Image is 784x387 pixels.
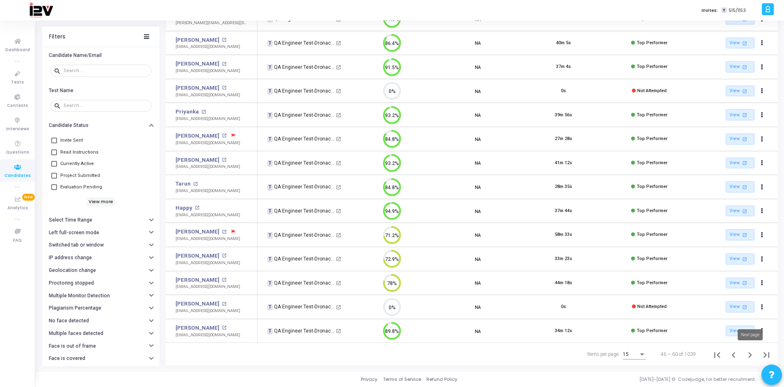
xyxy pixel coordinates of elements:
[637,112,668,118] span: Top Performer
[42,239,160,251] button: Switched tab or window
[741,88,748,95] mat-icon: open_in_new
[637,304,667,309] span: Not Attempted
[741,231,748,238] mat-icon: open_in_new
[267,136,273,143] span: T
[757,109,768,121] button: Actions
[623,352,646,358] mat-select: Items per page:
[555,208,572,215] div: 37m 44s
[741,279,748,286] mat-icon: open_in_new
[758,346,775,362] button: Last page
[555,231,572,238] div: 58m 33s
[475,207,481,215] span: NA
[726,38,754,49] a: View
[222,278,226,282] mat-icon: open_in_new
[555,136,572,143] div: 27m 28s
[175,20,249,26] div: [PERSON_NAME][EMAIL_ADDRESS][DOMAIN_NAME]
[175,116,240,122] div: [EMAIL_ADDRESS][DOMAIN_NAME]
[726,134,754,145] a: View
[175,44,240,50] div: [EMAIL_ADDRESS][DOMAIN_NAME]
[222,253,226,258] mat-icon: open_in_new
[267,159,335,167] div: QA Engineer Test-Dronacharya College of Engineering 2026
[54,102,64,109] mat-icon: search
[49,34,65,40] div: Filters
[726,206,754,217] a: View
[49,280,94,286] h6: Proctoring stopped
[6,149,29,156] span: Questions
[336,65,341,70] mat-icon: open_in_new
[49,87,73,93] h6: Test Name
[726,229,754,240] a: View
[175,188,240,194] div: [EMAIL_ADDRESS][DOMAIN_NAME]
[175,276,219,284] a: [PERSON_NAME]
[561,88,566,95] div: 0s
[175,68,240,74] div: [EMAIL_ADDRESS][DOMAIN_NAME]
[42,289,160,302] button: Multiple Monitor Detection
[757,205,768,217] button: Actions
[741,183,748,190] mat-icon: open_in_new
[726,181,754,192] a: View
[267,183,335,190] div: QA Engineer Test-Dronacharya College of Engineering 2026
[267,327,335,335] div: QA Engineer Test-Dronacharya College of Engineering 2026
[267,184,273,191] span: T
[222,158,226,162] mat-icon: open_in_new
[42,352,160,365] button: Face is covered
[60,170,100,180] span: Project Submitted
[726,86,754,97] a: View
[637,88,667,93] span: Not Attempted
[757,253,768,265] button: Actions
[175,164,240,170] div: [EMAIL_ADDRESS][DOMAIN_NAME]
[757,134,768,145] button: Actions
[637,160,668,165] span: Top Performer
[193,182,198,186] mat-icon: open_in_new
[60,147,98,157] span: Read Instructions
[42,84,160,97] button: Test Name
[42,264,160,277] button: Geolocation change
[49,255,92,261] h6: IP address change
[49,343,96,349] h6: Face is out of frame
[475,327,481,335] span: NA
[741,63,748,70] mat-icon: open_in_new
[383,376,421,383] a: Terms of Service
[637,328,668,333] span: Top Performer
[267,208,273,215] span: T
[49,330,103,337] h6: Multiple faces detected
[267,280,273,287] span: T
[637,64,668,69] span: Top Performer
[336,328,341,334] mat-icon: open_in_new
[336,88,341,94] mat-icon: open_in_new
[49,52,102,59] h6: Candidate Name/Email
[49,292,110,299] h6: Multiple Monitor Detection
[267,64,273,71] span: T
[175,132,219,140] a: [PERSON_NAME]
[267,40,273,47] span: T
[475,303,481,311] span: NA
[267,87,335,95] div: QA Engineer Test-Dronacharya College of Engineering 2026
[742,346,758,362] button: Next page
[267,111,335,119] div: QA Engineer Test-Dronacharya College of Engineering 2026
[475,111,481,119] span: NA
[336,113,341,118] mat-icon: open_in_new
[555,112,572,119] div: 39m 56s
[29,2,53,18] img: logo
[267,39,335,47] div: QA Engineer Test-Dronacharya College of Engineering 2026
[42,339,160,352] button: Face is out of frame
[267,256,273,263] span: T
[49,355,85,362] h6: Face is covered
[726,109,754,120] a: View
[42,302,160,315] button: Plagiarism Percentage
[556,63,571,70] div: 37m 4s
[175,332,240,338] div: [EMAIL_ADDRESS][DOMAIN_NAME]
[475,279,481,287] span: NA
[336,208,341,214] mat-icon: open_in_new
[175,212,240,218] div: [EMAIL_ADDRESS][DOMAIN_NAME]
[587,351,620,358] div: Items per page:
[267,328,273,335] span: T
[336,136,341,142] mat-icon: open_in_new
[60,182,102,192] span: Evaluation Pending
[267,135,335,143] div: QA Engineer Test-Dronacharya College of Engineering 2026
[637,280,668,285] span: Top Performer
[201,110,206,114] mat-icon: open_in_new
[741,159,748,166] mat-icon: open_in_new
[267,207,335,215] div: QA Engineer Test-Dronacharya College of Engineering 2026
[175,252,219,260] a: [PERSON_NAME]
